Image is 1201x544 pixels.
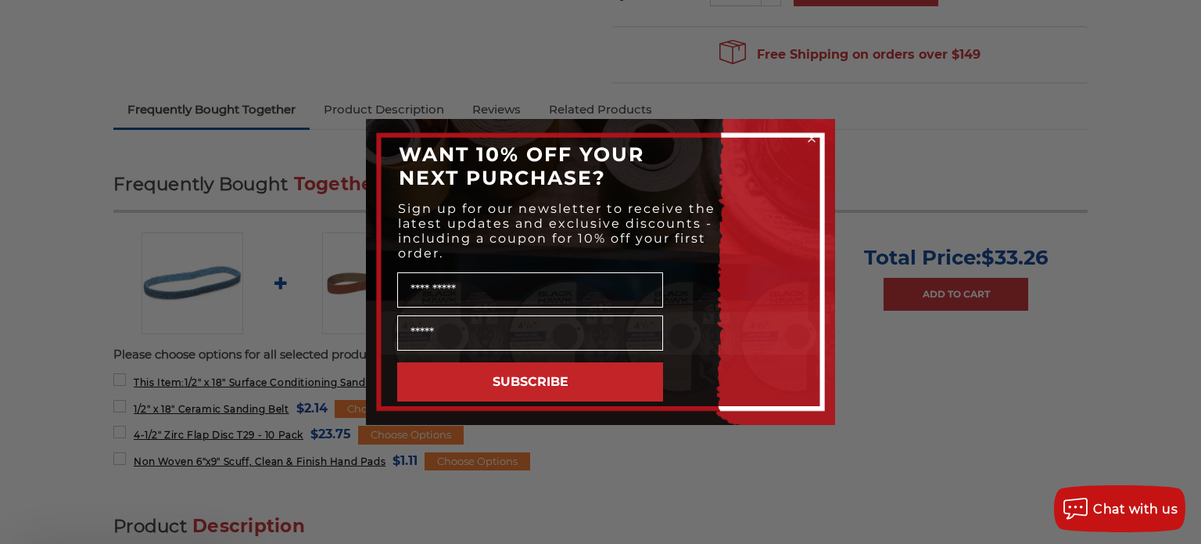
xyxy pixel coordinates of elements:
[397,315,663,351] input: Email
[398,201,715,261] span: Sign up for our newsletter to receive the latest updates and exclusive discounts - including a co...
[804,131,819,146] button: Close dialog
[1093,502,1178,517] span: Chat with us
[1054,485,1185,532] button: Chat with us
[399,142,644,189] span: WANT 10% OFF YOUR NEXT PURCHASE?
[397,362,663,402] button: SUBSCRIBE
